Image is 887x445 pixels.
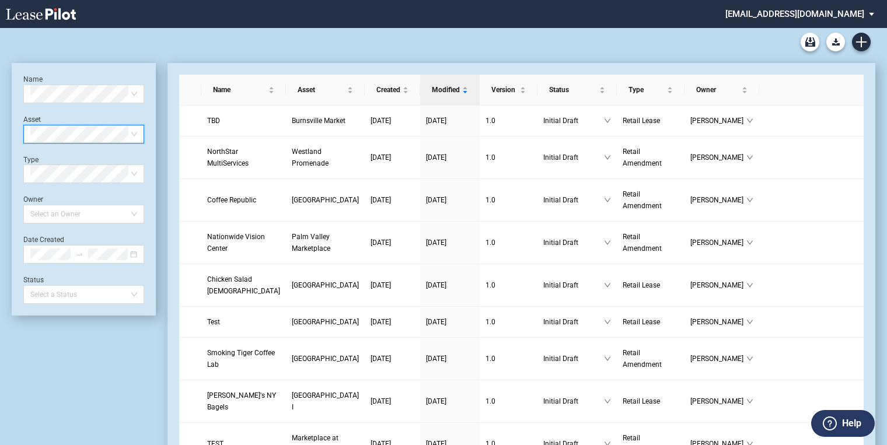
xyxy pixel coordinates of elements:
[486,115,532,127] a: 1.0
[623,188,679,212] a: Retail Amendment
[604,117,611,124] span: down
[420,75,480,106] th: Modified
[426,152,474,163] a: [DATE]
[549,84,597,96] span: Status
[690,152,746,163] span: [PERSON_NAME]
[543,316,604,328] span: Initial Draft
[207,318,220,326] span: Test
[811,410,875,437] button: Help
[486,194,532,206] a: 1.0
[292,281,359,289] span: King Farm Village Center
[75,250,83,258] span: swap-right
[623,146,679,169] a: Retail Amendment
[486,237,532,248] a: 1.0
[207,349,275,369] span: Smoking Tiger Coffee Lab
[371,281,391,289] span: [DATE]
[604,318,611,325] span: down
[746,154,753,161] span: down
[486,353,532,365] a: 1.0
[486,318,495,326] span: 1 . 0
[376,84,400,96] span: Created
[23,115,41,124] label: Asset
[207,390,280,413] a: [PERSON_NAME]'s NY Bagels
[292,117,345,125] span: Burnsville Market
[426,355,446,363] span: [DATE]
[604,398,611,405] span: down
[746,282,753,289] span: down
[801,33,819,51] a: Archive
[371,395,414,407] a: [DATE]
[604,282,611,289] span: down
[207,194,280,206] a: Coffee Republic
[623,349,662,369] span: Retail Amendment
[826,33,845,51] button: Download Blank Form
[426,237,474,248] a: [DATE]
[623,347,679,370] a: Retail Amendment
[426,395,474,407] a: [DATE]
[623,281,660,289] span: Retail Lease
[842,416,861,431] label: Help
[292,353,359,365] a: [GEOGRAPHIC_DATA]
[623,397,660,405] span: Retail Lease
[746,355,753,362] span: down
[426,279,474,291] a: [DATE]
[292,196,359,204] span: King Farm Village Center
[746,197,753,204] span: down
[292,390,359,413] a: [GEOGRAPHIC_DATA] I
[207,275,280,295] span: Chicken Salad Chick
[623,316,679,328] a: Retail Lease
[426,281,446,289] span: [DATE]
[543,279,604,291] span: Initial Draft
[543,237,604,248] span: Initial Draft
[690,194,746,206] span: [PERSON_NAME]
[371,194,414,206] a: [DATE]
[604,154,611,161] span: down
[491,84,518,96] span: Version
[286,75,365,106] th: Asset
[486,239,495,247] span: 1 . 0
[486,153,495,162] span: 1 . 0
[207,231,280,254] a: Nationwide Vision Center
[690,115,746,127] span: [PERSON_NAME]
[292,391,359,411] span: Fremont Town Center I
[23,236,64,244] label: Date Created
[426,117,446,125] span: [DATE]
[543,353,604,365] span: Initial Draft
[207,196,256,204] span: Coffee Republic
[746,318,753,325] span: down
[292,148,329,167] span: Westland Promenade
[371,397,391,405] span: [DATE]
[426,239,446,247] span: [DATE]
[426,194,474,206] a: [DATE]
[628,84,665,96] span: Type
[604,197,611,204] span: down
[486,355,495,363] span: 1 . 0
[371,316,414,328] a: [DATE]
[207,274,280,297] a: Chicken Salad [DEMOGRAPHIC_DATA]
[371,196,391,204] span: [DATE]
[207,233,265,253] span: Nationwide Vision Center
[371,152,414,163] a: [DATE]
[486,397,495,405] span: 1 . 0
[690,316,746,328] span: [PERSON_NAME]
[746,239,753,246] span: down
[207,391,276,411] span: Noah's NY Bagels
[426,115,474,127] a: [DATE]
[292,146,359,169] a: Westland Promenade
[426,353,474,365] a: [DATE]
[371,355,391,363] span: [DATE]
[371,239,391,247] span: [DATE]
[543,194,604,206] span: Initial Draft
[23,195,43,204] label: Owner
[623,233,662,253] span: Retail Amendment
[623,279,679,291] a: Retail Lease
[75,250,83,258] span: to
[426,318,446,326] span: [DATE]
[543,152,604,163] span: Initial Draft
[292,279,359,291] a: [GEOGRAPHIC_DATA]
[480,75,537,106] th: Version
[623,117,660,125] span: Retail Lease
[207,347,280,370] a: Smoking Tiger Coffee Lab
[432,84,460,96] span: Modified
[292,194,359,206] a: [GEOGRAPHIC_DATA]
